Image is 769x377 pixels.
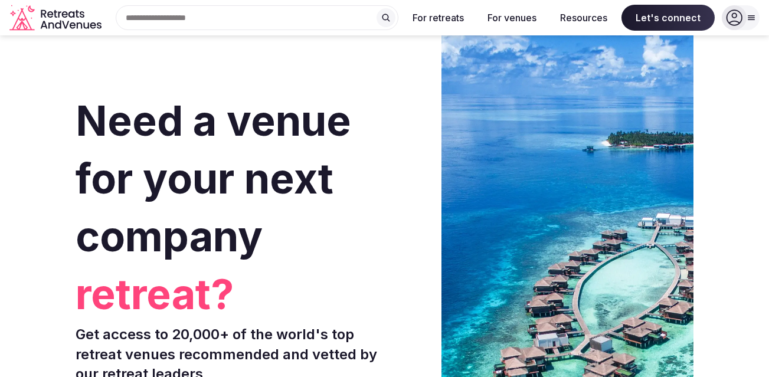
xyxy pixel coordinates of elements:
[9,5,104,31] svg: Retreats and Venues company logo
[9,5,104,31] a: Visit the homepage
[76,96,351,261] span: Need a venue for your next company
[621,5,715,31] span: Let's connect
[403,5,473,31] button: For retreats
[478,5,546,31] button: For venues
[76,265,380,323] span: retreat?
[551,5,617,31] button: Resources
